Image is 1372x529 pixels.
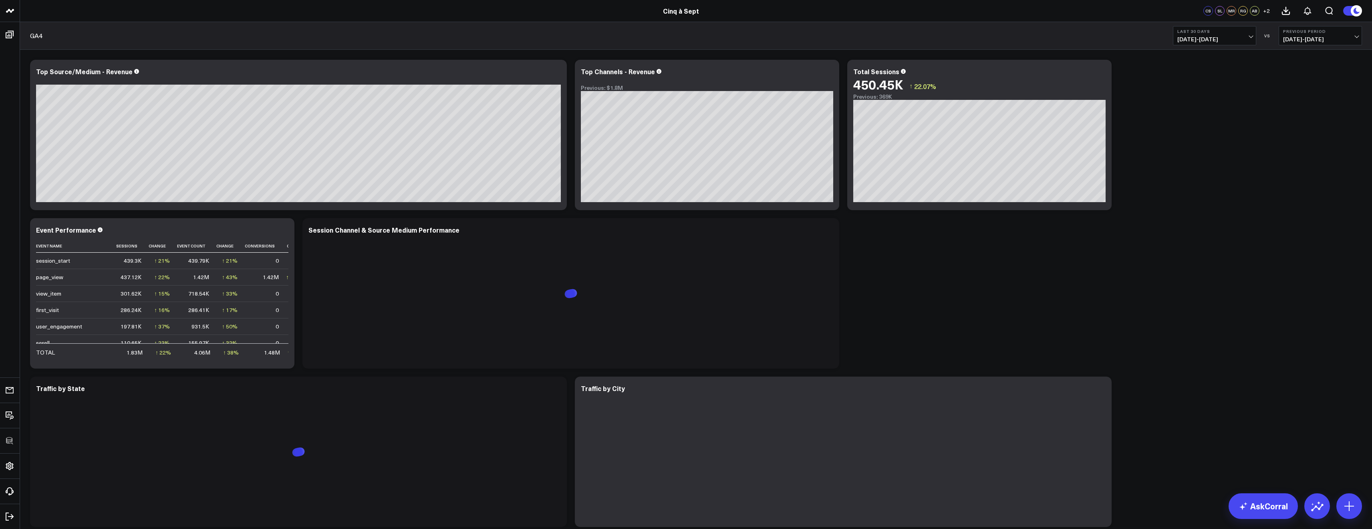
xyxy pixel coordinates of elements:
div: ↑ 43% [286,273,302,281]
a: AskCorral [1229,493,1298,519]
button: Last 30 Days[DATE]-[DATE] [1173,26,1256,45]
div: ↑ 16% [154,306,170,314]
div: TOTAL [36,349,55,357]
div: user_engagement [36,322,82,330]
div: view_item [36,290,61,298]
div: page_view [36,273,63,281]
div: RG [1238,6,1248,16]
span: ↑ [909,81,913,91]
div: Traffic by City [581,384,625,393]
div: 439.3K [124,257,141,265]
div: Previous: 369K [853,93,1106,100]
div: ↑ 23% [154,339,170,347]
div: ↑ 21% [222,257,238,265]
span: 22.07% [914,82,936,91]
div: SL [1215,6,1225,16]
div: 1.48M [264,349,280,357]
div: 450.45K [853,77,903,91]
th: Change [149,239,177,253]
div: Traffic by State [36,384,85,393]
div: 0 [276,290,279,298]
button: +2 [1261,6,1271,16]
div: session_start [36,257,70,265]
div: ↑ 32% [222,339,238,347]
div: 286.41K [188,306,209,314]
div: ↑ 15% [154,290,170,298]
div: 155.97K [188,339,209,347]
div: VS [1260,33,1275,38]
div: Top Channels - Revenue [581,67,655,76]
div: 931.5K [191,322,209,330]
div: ↑ 22% [155,349,171,357]
span: [DATE] - [DATE] [1283,36,1358,43]
div: MR [1227,6,1236,16]
div: Session Channel & Source Medium Performance [308,225,459,234]
b: Last 30 Days [1177,29,1252,34]
div: ↑ 44% [287,349,303,357]
div: 197.81K [121,322,141,330]
div: Previous: $1.8M [581,85,833,91]
button: Previous Period[DATE]-[DATE] [1279,26,1362,45]
div: 0 [276,306,279,314]
div: ↑ 21% [154,257,170,265]
div: 110.65K [121,339,141,347]
th: Change [216,239,245,253]
div: 0 [276,339,279,347]
div: Event Performance [36,225,96,234]
b: Previous Period [1283,29,1358,34]
th: Sessions [116,239,149,253]
th: Event Name [36,239,116,253]
div: ↑ 22% [154,273,170,281]
div: 1.83M [127,349,143,357]
div: 0 [276,257,279,265]
div: Top Source/Medium - Revenue [36,67,133,76]
div: ↑ 43% [222,273,238,281]
div: 718.54K [188,290,209,298]
div: ↑ 33% [222,290,238,298]
div: 1.42M [193,273,209,281]
div: 439.79K [188,257,209,265]
div: ↑ 38% [223,349,239,357]
div: ↑ 17% [222,306,238,314]
div: scroll [36,339,50,347]
th: Conversions [245,239,286,253]
th: Event Count [177,239,216,253]
div: 301.62K [121,290,141,298]
div: 437.12K [121,273,141,281]
div: 286.24K [121,306,141,314]
div: ↑ 37% [154,322,170,330]
div: 1.42M [263,273,279,281]
a: GA4 [30,31,42,40]
div: ↑ 50% [222,322,238,330]
span: [DATE] - [DATE] [1177,36,1252,43]
div: 0 [276,322,279,330]
div: first_visit [36,306,59,314]
div: Total Sessions [853,67,899,76]
span: + 2 [1263,8,1270,14]
div: AB [1250,6,1259,16]
div: 4.06M [194,349,210,357]
a: Cinq à Sept [663,6,699,15]
th: Change [286,239,309,253]
div: CS [1203,6,1213,16]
